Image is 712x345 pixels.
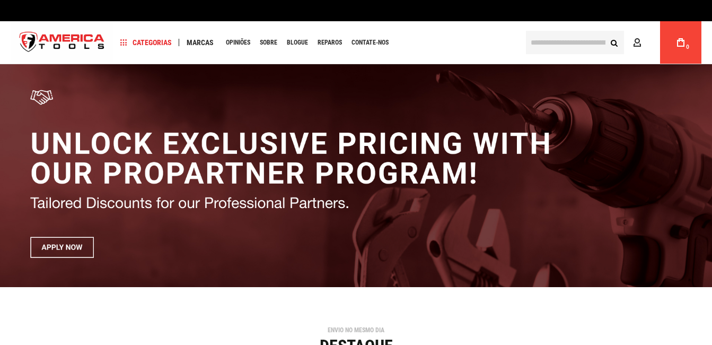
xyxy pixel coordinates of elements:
[313,36,347,50] a: Reparos
[11,23,113,63] a: store logo
[182,36,218,50] a: Marcas
[255,36,282,50] a: Sobre
[226,39,250,46] span: Opiniões
[8,327,704,333] div: ENVIO NO MESMO DIA
[116,36,177,50] a: Categorias
[187,39,214,46] span: Marcas
[604,32,624,53] button: Procurar
[318,39,342,46] span: Reparos
[686,44,689,50] font: 0
[347,36,393,50] a: Contate-nos
[11,23,113,63] img: America Tools
[282,36,313,50] a: Blogue
[120,39,172,46] span: Categorias
[287,39,308,46] span: Blogue
[221,36,255,50] a: Opiniões
[671,21,691,64] a: 0
[260,39,277,46] span: Sobre
[351,39,389,46] span: Contate-nos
